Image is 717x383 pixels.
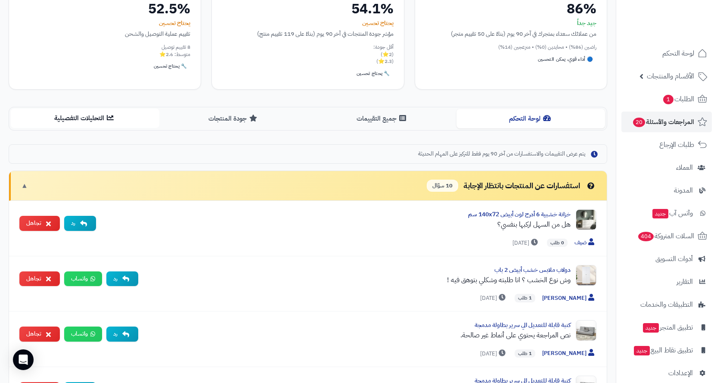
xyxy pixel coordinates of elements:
div: استفسارات عن المنتجات بانتظار الإجابة [427,180,596,192]
button: لوحة التحكم [456,109,605,128]
span: التقارير [677,276,693,288]
div: أقل جودة: (2⭐) (2.3⭐) [222,44,393,65]
span: المراجعات والأسئلة [632,116,694,128]
div: يحتاج تحسين [19,19,190,28]
span: [PERSON_NAME] [542,294,596,303]
div: مؤشر جودة المنتجات في آخر 90 يوم (بناءً على 119 تقييم منتج) [222,29,393,38]
span: 0 طلب [547,239,568,247]
span: الإعدادات [668,367,693,379]
div: 🔵 أداء قوي، يمكن التحسين [534,54,596,65]
span: ▼ [21,181,28,191]
img: Product [576,209,596,230]
a: التقارير [621,271,712,292]
button: رد [106,271,138,286]
a: التطبيقات والخدمات [621,294,712,315]
div: نص المراجعة يحتوي على أنماط غير صالحة. [145,330,571,340]
div: يحتاج تحسين [222,19,393,28]
div: 52.5% [19,2,190,16]
div: هل من السهل اركبها بنفسي؟ [103,219,571,230]
span: تطبيق المتجر [642,321,693,333]
a: المراجعات والأسئلة20 [621,112,712,132]
span: [DATE] [480,349,508,358]
span: طلبات الإرجاع [659,139,694,151]
button: التحليلات التفصيلية [11,109,159,128]
span: [PERSON_NAME] [542,349,596,358]
span: تطبيق نقاط البيع [633,344,693,356]
a: لوحة التحكم [621,43,712,64]
div: Open Intercom Messenger [13,349,34,370]
a: واتساب [64,271,102,286]
span: وآتس آب [652,207,693,219]
button: رد [106,327,138,342]
span: يتم عرض التقييمات والاستفسارات من آخر 90 يوم فقط للتركيز على المهام الحديثة [418,150,585,158]
div: وش نوع الخشب ؟ انا طلبته وشكلي بتوهق فيه ! [145,275,571,285]
div: تقييم عملية التوصيل والشحن [19,29,190,38]
button: تجاهل [19,327,60,342]
span: 404 [638,232,654,241]
a: المدونة [621,180,712,201]
div: من عملائك سعداء بمتجرك في آخر 90 يوم (بناءً على 50 تقييم متجر) [425,29,596,38]
div: 🔧 يحتاج تحسين [150,61,190,72]
span: [DATE] [480,294,508,302]
a: أدوات التسويق [621,249,712,269]
span: ضيف [574,238,596,247]
button: تجاهل [19,216,60,231]
a: دولاب ملابس خشب أبيض 2 باب [494,265,571,274]
button: رد [64,216,96,231]
div: راضين (86%) • محايدين (0%) • منزعجين (14%) [425,44,596,51]
a: كنبة قابلة للتعديل الي سرير بطاولة مدمجة [475,321,571,330]
span: السلات المتروكة [637,230,694,242]
span: [DATE] [512,239,540,247]
a: تطبيق المتجرجديد [621,317,712,338]
a: وآتس آبجديد [621,203,712,224]
a: العملاء [621,157,712,178]
a: الطلبات1 [621,89,712,109]
span: جديد [652,209,668,218]
img: Product [576,265,596,286]
span: التطبيقات والخدمات [640,299,693,311]
span: لوحة التحكم [662,47,694,59]
div: 8 تقييم توصيل متوسط: 2.6⭐ [19,44,190,58]
span: 1 طلب [515,294,535,302]
a: طلبات الإرجاع [621,134,712,155]
div: 54.1% [222,2,393,16]
span: جديد [634,346,650,355]
span: المدونة [674,184,693,196]
span: 20 [633,118,645,127]
span: جديد [643,323,659,333]
button: جودة المنتجات [159,109,308,128]
span: أدوات التسويق [655,253,693,265]
span: 10 سؤال [427,180,458,192]
button: جميع التقييمات [308,109,456,128]
a: تطبيق نقاط البيعجديد [621,340,712,361]
a: واتساب [64,327,102,342]
span: الطلبات [662,93,694,105]
span: 1 طلب [515,349,535,358]
span: العملاء [676,162,693,174]
a: السلات المتروكة404 [621,226,712,246]
span: الأقسام والمنتجات [647,70,694,82]
div: 🔧 يحتاج تحسين [353,69,393,79]
a: خزانة خشبية 6 أدرج لون أبيض 140x72 سم [468,210,571,219]
div: 86% [425,2,596,16]
button: تجاهل [19,271,60,286]
img: Product [576,320,596,341]
div: جيد جداً [425,19,596,28]
span: 1 [663,95,674,104]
